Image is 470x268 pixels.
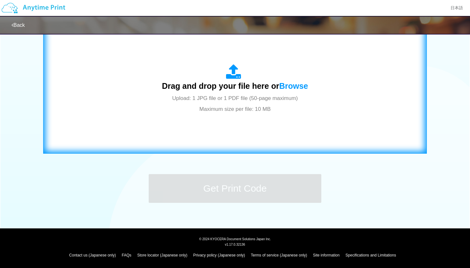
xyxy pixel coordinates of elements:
[172,95,298,112] span: Upload: 1 JPG file or 1 PDF file (50-page maximum) Maximum size per file: 10 MB
[12,22,25,28] a: Back
[225,242,245,246] span: v1.17.0.32136
[122,253,131,257] a: FAQs
[346,253,396,257] a: Specifications and Limitations
[149,174,321,203] button: Get Print Code
[199,237,271,241] span: © 2024 KYOCERA Document Solutions Japan Inc.
[279,81,308,90] span: Browse
[69,253,116,257] a: Contact us (Japanese only)
[313,253,340,257] a: Site information
[251,253,307,257] a: Terms of service (Japanese only)
[193,253,245,257] a: Privacy policy (Japanese only)
[162,81,308,90] span: Drag and drop your file here or
[137,253,187,257] a: Store locator (Japanese only)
